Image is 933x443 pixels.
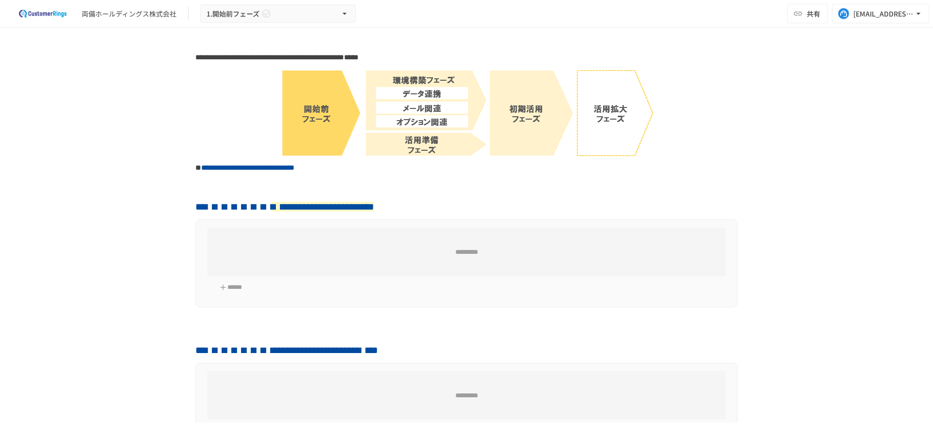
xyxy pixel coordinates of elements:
button: [EMAIL_ADDRESS][DOMAIN_NAME] [832,4,929,23]
span: 共有 [807,8,820,19]
span: 1.開始前フェーズ [207,8,259,20]
button: 共有 [787,4,828,23]
img: 2eEvPB0nRDFhy0583kMjGN2Zv6C2P7ZKCFl8C3CzR0M [12,6,74,21]
div: 両備ホールディングス株式会社 [82,9,176,19]
img: 6td7lU9b08V9yGstn6fkV2dk7nOiDPZSvsY6AZxWCSz [279,68,654,157]
div: [EMAIL_ADDRESS][DOMAIN_NAME] [853,8,914,20]
button: 1.開始前フェーズ [200,4,356,23]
